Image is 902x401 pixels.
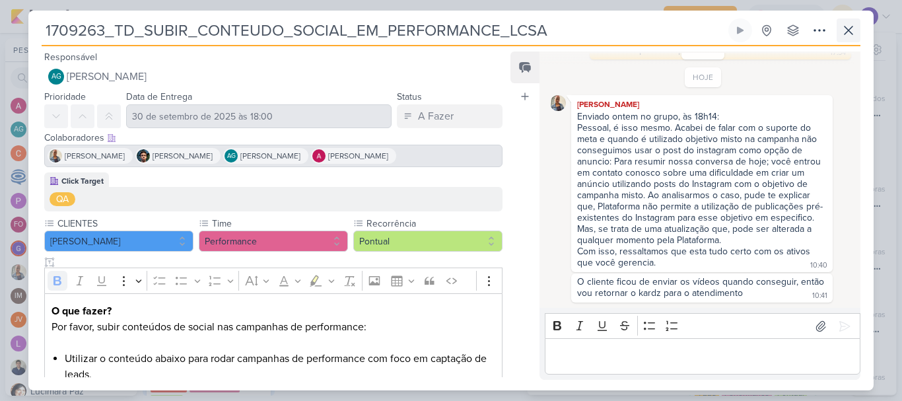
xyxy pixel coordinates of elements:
[44,268,503,293] div: Editor toolbar
[44,231,193,252] button: [PERSON_NAME]
[61,175,104,187] div: Click Target
[574,98,830,111] div: [PERSON_NAME]
[42,18,726,42] input: Kard Sem Título
[137,149,150,163] img: Nelito Junior
[418,108,454,124] div: A Fazer
[56,217,193,231] label: CLIENTES
[312,149,326,163] img: Alessandra Gomes
[225,149,238,163] div: Aline Gimenez Graciano
[67,69,147,85] span: [PERSON_NAME]
[353,231,503,252] button: Pontual
[577,223,827,246] div: Mas, se trata de uma atualização que, pode ser alterada a qualquer momento pela Plataforma.
[199,231,348,252] button: Performance
[810,260,827,271] div: 10:40
[577,122,827,223] div: Pessoal, é isso mesmo. Acabei de falar com o suporte do meta e quando é utilizado objetivo misto ...
[65,150,125,162] span: [PERSON_NAME]
[44,91,86,102] label: Prioridade
[126,91,192,102] label: Data de Entrega
[126,104,392,128] input: Select a date
[52,303,495,351] p: Por favor, subir conteúdos de social nas campanhas de performance:
[577,111,827,122] div: Enviado ontem no grupo, às 18h14:
[735,25,746,36] div: Ligar relógio
[577,276,827,299] div: O cliente ficou de enviar os vídeos quando conseguir, então vou retornar o kardz para o atendimento
[65,351,495,383] li: Utilizar o conteúdo abaixo para rodar campanhas de performance com foco em captação de leads.
[550,95,566,111] img: Iara Santos
[48,69,64,85] div: Aline Gimenez Graciano
[545,313,860,339] div: Editor toolbar
[328,150,388,162] span: [PERSON_NAME]
[577,246,813,268] div: Com isso, ressaltamos que esta tudo certo com os ativos que você gerencia.
[365,217,503,231] label: Recorrência
[44,65,503,89] button: AG [PERSON_NAME]
[52,73,61,81] p: AG
[153,150,213,162] span: [PERSON_NAME]
[211,217,348,231] label: Time
[49,149,62,163] img: Iara Santos
[227,153,236,160] p: AG
[56,192,69,206] div: QA
[52,305,112,318] strong: O que fazer?
[812,291,827,301] div: 10:41
[44,52,97,63] label: Responsável
[44,131,503,145] div: Colaboradores
[240,150,300,162] span: [PERSON_NAME]
[397,91,422,102] label: Status
[397,104,503,128] button: A Fazer
[545,338,860,375] div: Editor editing area: main
[830,48,846,58] div: 17:54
